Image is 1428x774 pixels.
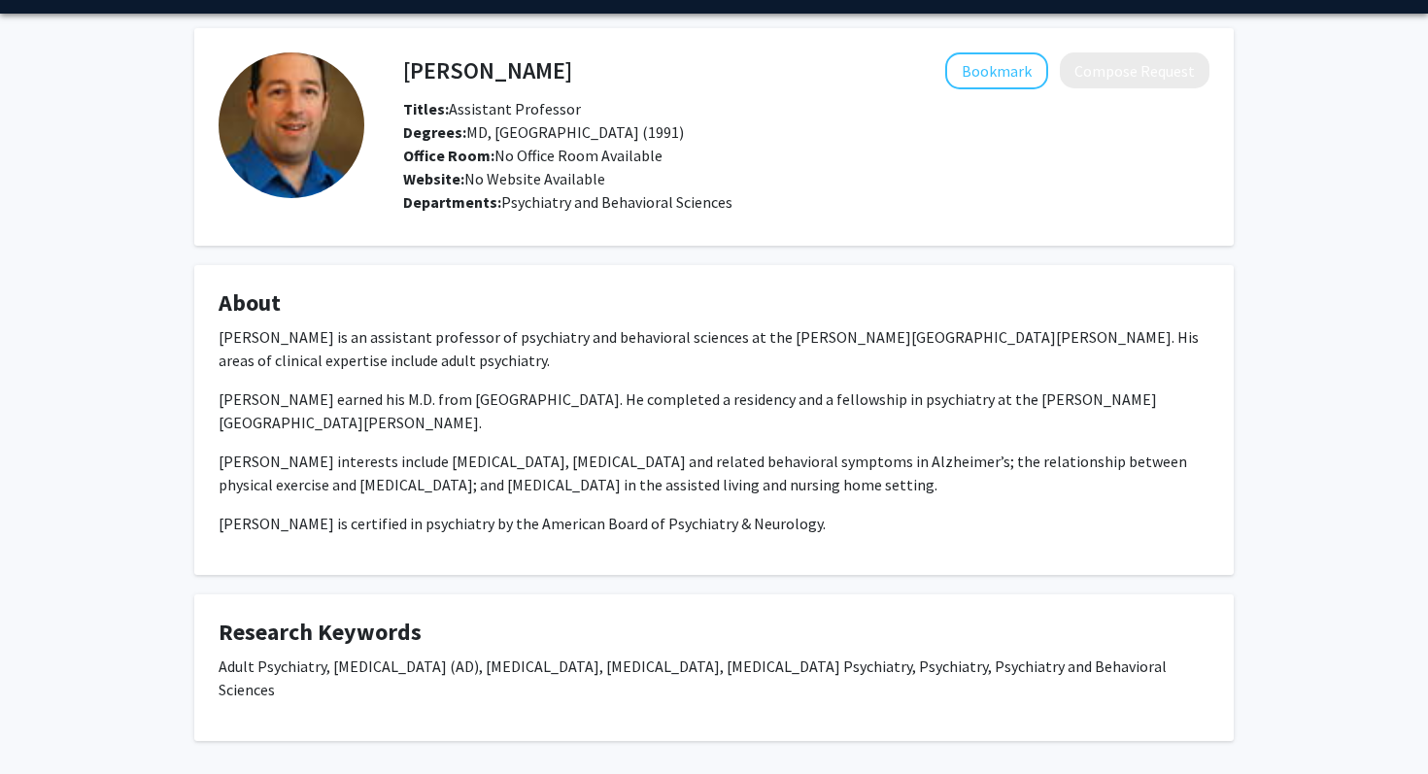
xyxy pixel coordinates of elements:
b: Website: [403,169,464,188]
button: Compose Request to Martin Steinberg [1060,52,1209,88]
p: [PERSON_NAME] earned his M.D. from [GEOGRAPHIC_DATA]. He completed a residency and a fellowship i... [219,387,1209,434]
p: [PERSON_NAME] is an assistant professor of psychiatry and behavioral sciences at the [PERSON_NAME... [219,325,1209,372]
p: [PERSON_NAME] is certified in psychiatry by the American Board of Psychiatry & Neurology. [219,512,1209,535]
b: Degrees: [403,122,466,142]
span: No Website Available [403,169,605,188]
span: Assistant Professor [403,99,581,118]
iframe: Chat [15,687,83,759]
b: Titles: [403,99,449,118]
b: Departments: [403,192,501,212]
h4: Research Keywords [219,619,1209,647]
span: MD, [GEOGRAPHIC_DATA] (1991) [403,122,684,142]
img: Profile Picture [219,52,364,198]
p: [PERSON_NAME] interests include [MEDICAL_DATA], [MEDICAL_DATA] and related behavioral symptoms in... [219,450,1209,496]
h4: About [219,289,1209,318]
span: Psychiatry and Behavioral Sciences [501,192,732,212]
span: No Office Room Available [403,146,663,165]
p: Adult Psychiatry, [MEDICAL_DATA] (AD), [MEDICAL_DATA], [MEDICAL_DATA], [MEDICAL_DATA] Psychiatry,... [219,655,1209,701]
button: Add Martin Steinberg to Bookmarks [945,52,1048,89]
h4: [PERSON_NAME] [403,52,572,88]
b: Office Room: [403,146,494,165]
